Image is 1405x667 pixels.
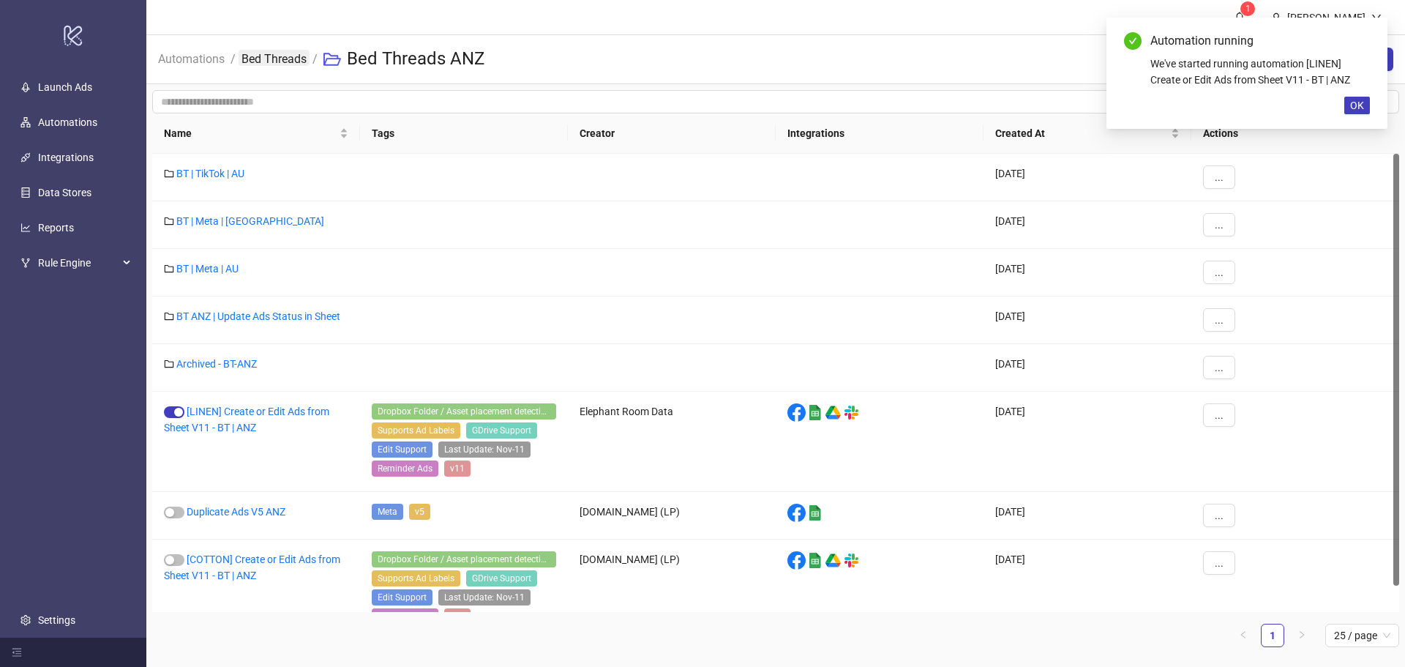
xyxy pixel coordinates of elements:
[1290,624,1314,647] li: Next Page
[1234,12,1245,22] span: bell
[38,187,91,198] a: Data Stores
[176,263,239,275] a: BT | Meta | AU
[983,392,1191,492] div: [DATE]
[176,310,340,322] a: BT ANZ | Update Ads Status in Sheet
[164,311,174,321] span: folder
[1350,100,1364,111] span: OK
[438,441,531,458] span: Last Update: Nov-11
[372,422,460,439] span: Supports Ad Labels
[347,48,484,71] h3: Bed Threads ANZ
[38,614,75,626] a: Settings
[164,216,174,226] span: folder
[568,492,776,540] div: [DOMAIN_NAME] (LP)
[372,589,432,605] span: Edit Support
[1203,261,1235,284] button: ...
[312,36,318,83] li: /
[568,113,776,154] th: Creator
[38,222,74,234] a: Reports
[983,201,1191,249] div: [DATE]
[1150,32,1370,50] div: Automation running
[372,608,438,625] span: Reminder Ads
[38,248,119,277] span: Rule Engine
[1297,630,1306,639] span: right
[983,344,1191,392] div: [DATE]
[1215,267,1224,278] span: ...
[1344,97,1370,114] button: OK
[239,50,310,66] a: Bed Threads
[444,608,471,625] span: v11
[155,50,228,66] a: Automations
[1281,10,1371,26] div: [PERSON_NAME]
[1232,624,1255,647] li: Previous Page
[1325,624,1399,647] div: Page Size
[152,113,360,154] th: Name
[372,461,438,477] span: Reminder Ads
[776,113,983,154] th: Integrations
[1290,624,1314,647] button: right
[1203,504,1235,527] button: ...
[164,359,174,369] span: folder
[983,154,1191,201] div: [DATE]
[1215,409,1224,421] span: ...
[1215,314,1224,326] span: ...
[20,258,31,268] span: fork
[1371,12,1382,23] span: down
[1271,12,1281,23] span: user
[164,168,174,179] span: folder
[568,392,776,492] div: Elephant Room Data
[12,647,22,657] span: menu-fold
[444,461,471,477] span: v11
[1203,551,1235,575] button: ...
[466,570,537,586] span: GDrive Support
[1215,510,1224,521] span: ...
[983,297,1191,344] div: [DATE]
[1240,1,1255,16] sup: 1
[1124,32,1142,50] span: check-circle
[38,152,94,163] a: Integrations
[466,422,537,439] span: GDrive Support
[372,551,556,567] span: Dropbox Folder / Asset placement detection
[176,215,324,227] a: BT | Meta | [GEOGRAPHIC_DATA]
[1203,213,1235,236] button: ...
[983,249,1191,297] div: [DATE]
[1203,356,1235,379] button: ...
[176,358,257,370] a: Archived - BT-ANZ
[164,406,329,433] a: [LINEN] Create or Edit Ads from Sheet V11 - BT | ANZ
[409,504,430,520] span: v5
[983,540,1191,640] div: [DATE]
[372,403,556,420] span: Dropbox Folder / Asset placement detection
[1203,308,1235,332] button: ...
[1215,362,1224,373] span: ...
[372,441,432,458] span: Edit Support
[164,554,340,581] a: [COTTON] Create or Edit Ads from Sheet V11 - BT | ANZ
[372,570,460,586] span: Supports Ad Labels
[1215,557,1224,569] span: ...
[983,113,1191,154] th: Created At
[164,125,337,141] span: Name
[438,589,531,605] span: Last Update: Nov-11
[1215,171,1224,183] span: ...
[995,125,1168,141] span: Created At
[323,51,341,68] span: folder-open
[187,506,285,518] a: Duplicate Ads V5 ANZ
[568,540,776,640] div: [DOMAIN_NAME] (LP)
[38,116,97,128] a: Automations
[983,492,1191,540] div: [DATE]
[231,36,236,83] li: /
[1150,56,1370,88] div: We've started running automation [LINEN] Create or Edit Ads from Sheet V11 - BT | ANZ
[1239,630,1248,639] span: left
[176,168,244,179] a: BT | TikTok | AU
[1203,403,1235,427] button: ...
[1245,4,1251,14] span: 1
[372,504,403,520] span: Meta
[1232,624,1255,647] button: left
[1261,624,1284,647] li: 1
[1215,219,1224,231] span: ...
[360,113,568,154] th: Tags
[164,264,174,274] span: folder
[1203,165,1235,189] button: ...
[38,81,92,93] a: Launch Ads
[1262,625,1284,646] a: 1
[1334,625,1390,646] span: 25 / page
